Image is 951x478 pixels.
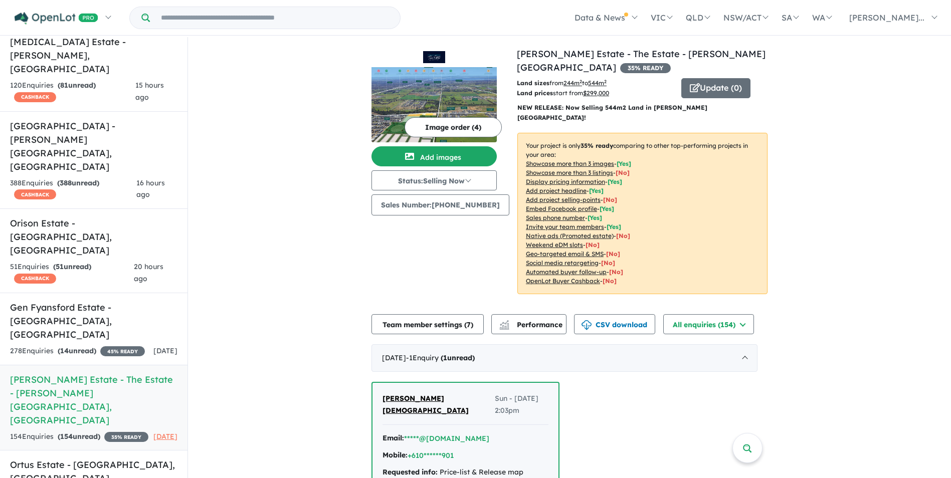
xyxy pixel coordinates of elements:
[583,89,609,97] u: $ 299,000
[526,223,604,230] u: Invite your team members
[588,214,602,221] span: [ Yes ]
[441,353,475,362] strong: ( unread)
[134,262,163,283] span: 20 hours ago
[526,187,587,194] u: Add project headline
[15,12,98,25] img: Openlot PRO Logo White
[606,250,620,258] span: [No]
[574,314,655,334] button: CSV download
[517,79,549,87] b: Land sizes
[153,432,177,441] span: [DATE]
[604,79,607,84] sup: 2
[10,345,145,357] div: 278 Enquir ies
[467,320,471,329] span: 7
[371,344,757,372] div: [DATE]
[104,432,148,442] span: 35 % READY
[60,178,72,187] span: 388
[526,250,604,258] u: Geo-targeted email & SMS
[53,262,91,271] strong: ( unread)
[10,119,177,173] h5: [GEOGRAPHIC_DATA] - [PERSON_NAME][GEOGRAPHIC_DATA] , [GEOGRAPHIC_DATA]
[526,205,597,212] u: Embed Facebook profile
[526,241,583,249] u: Weekend eDM slots
[371,146,497,166] button: Add images
[371,47,497,142] a: Forrest Green Estate - The Estate - Armstrong Creek LogoForrest Green Estate - The Estate - Armst...
[406,353,475,362] span: - 1 Enquir y
[526,160,614,167] u: Showcase more than 3 images
[517,89,553,97] b: Land prices
[10,301,177,341] h5: Gen Fyansford Estate - [GEOGRAPHIC_DATA] , [GEOGRAPHIC_DATA]
[383,433,404,442] strong: Email:
[526,214,585,221] u: Sales phone number
[383,450,408,459] strong: Mobile:
[136,178,165,199] span: 16 hours ago
[60,81,68,90] span: 81
[371,194,509,215] button: Sales Number:[PHONE_NUMBER]
[580,79,582,84] sup: 2
[581,142,613,149] b: 35 % ready
[563,79,582,87] u: 244 m
[501,320,562,329] span: Performance
[589,187,604,194] span: [ Yes ]
[491,314,566,334] button: Performance
[60,346,69,355] span: 14
[607,223,621,230] span: [ Yes ]
[526,268,607,276] u: Automated buyer follow-up
[371,170,497,190] button: Status:Selling Now
[58,346,96,355] strong: ( unread)
[517,103,768,123] p: NEW RELEASE: Now Selling 544m2 Land in [PERSON_NAME][GEOGRAPHIC_DATA]!
[375,51,493,63] img: Forrest Green Estate - The Estate - Armstrong Creek Logo
[616,232,630,240] span: [No]
[617,160,631,167] span: [ Yes ]
[383,393,495,417] a: [PERSON_NAME][DEMOGRAPHIC_DATA]
[57,178,99,187] strong: ( unread)
[58,81,96,90] strong: ( unread)
[152,7,398,29] input: Try estate name, suburb, builder or developer
[663,314,754,334] button: All enquiries (154)
[371,314,484,334] button: Team member settings (7)
[135,81,164,102] span: 15 hours ago
[588,79,607,87] u: 544 m
[609,268,623,276] span: [No]
[10,216,177,257] h5: Orison Estate - [GEOGRAPHIC_DATA] , [GEOGRAPHIC_DATA]
[14,92,56,102] span: CASHBACK
[58,432,100,441] strong: ( unread)
[526,259,599,267] u: Social media retargeting
[681,78,750,98] button: Update (0)
[10,35,177,76] h5: [MEDICAL_DATA] Estate - [PERSON_NAME] , [GEOGRAPHIC_DATA]
[405,117,502,137] button: Image order (4)
[616,169,630,176] span: [ No ]
[517,48,766,73] a: [PERSON_NAME] Estate - The Estate - [PERSON_NAME][GEOGRAPHIC_DATA]
[10,177,136,201] div: 388 Enquir ies
[517,88,674,98] p: start from
[526,277,600,285] u: OpenLot Buyer Cashback
[586,241,600,249] span: [No]
[10,261,134,285] div: 51 Enquir ies
[603,277,617,285] span: [No]
[526,178,605,185] u: Display pricing information
[443,353,447,362] span: 1
[100,346,145,356] span: 45 % READY
[56,262,64,271] span: 51
[603,196,617,203] span: [ No ]
[383,394,469,415] span: [PERSON_NAME][DEMOGRAPHIC_DATA]
[495,393,548,417] span: Sun - [DATE] 2:03pm
[526,232,614,240] u: Native ads (Promoted estate)
[153,346,177,355] span: [DATE]
[383,467,438,476] strong: Requested info:
[526,169,613,176] u: Showcase more than 3 listings
[608,178,622,185] span: [ Yes ]
[849,13,924,23] span: [PERSON_NAME]...
[10,80,135,104] div: 120 Enquir ies
[582,320,592,330] img: download icon
[14,189,56,199] span: CASHBACK
[500,320,509,326] img: line-chart.svg
[499,323,509,330] img: bar-chart.svg
[600,205,614,212] span: [ Yes ]
[60,432,73,441] span: 154
[517,78,674,88] p: from
[10,431,148,443] div: 154 Enquir ies
[601,259,615,267] span: [No]
[620,63,671,73] span: 35 % READY
[517,133,768,294] p: Your project is only comparing to other top-performing projects in your area: - - - - - - - - - -...
[14,274,56,284] span: CASHBACK
[371,67,497,142] img: Forrest Green Estate - The Estate - Armstrong Creek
